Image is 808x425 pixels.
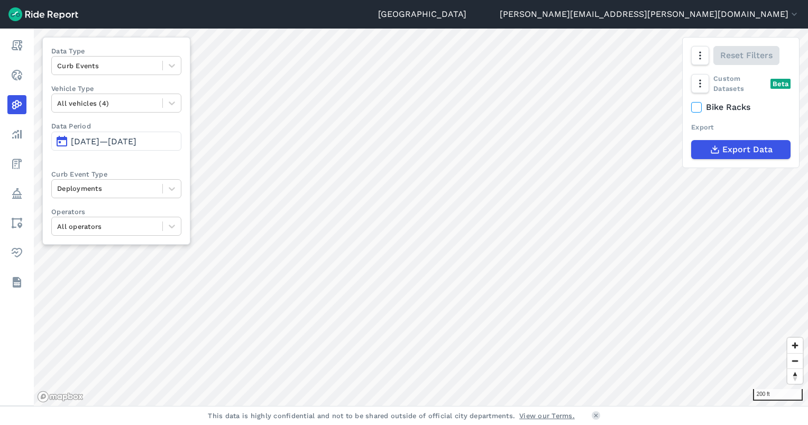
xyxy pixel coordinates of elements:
a: Report [7,36,26,55]
a: Areas [7,214,26,233]
span: Export Data [722,143,773,156]
label: Data Type [51,46,181,56]
a: Analyze [7,125,26,144]
button: Reset Filters [713,46,779,65]
a: Heatmaps [7,95,26,114]
a: Health [7,243,26,262]
label: Bike Racks [691,101,791,114]
a: Mapbox logo [37,391,84,403]
span: [DATE]—[DATE] [71,136,136,146]
a: Policy [7,184,26,203]
label: Operators [51,207,181,217]
img: Ride Report [8,7,78,21]
a: Datasets [7,273,26,292]
button: [DATE]—[DATE] [51,132,181,151]
div: Export [691,122,791,132]
button: [PERSON_NAME][EMAIL_ADDRESS][PERSON_NAME][DOMAIN_NAME] [500,8,800,21]
button: Reset bearing to north [787,368,803,384]
div: 200 ft [753,389,803,401]
a: Fees [7,154,26,173]
button: Zoom out [787,353,803,368]
label: Vehicle Type [51,84,181,94]
a: View our Terms. [519,411,575,421]
div: Beta [770,79,791,89]
canvas: Map [34,29,808,406]
div: Custom Datasets [691,73,791,94]
button: Zoom in [787,338,803,353]
button: Export Data [691,140,791,159]
span: Reset Filters [720,49,773,62]
a: Realtime [7,66,26,85]
label: Data Period [51,121,181,131]
label: Curb Event Type [51,169,181,179]
a: [GEOGRAPHIC_DATA] [378,8,466,21]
